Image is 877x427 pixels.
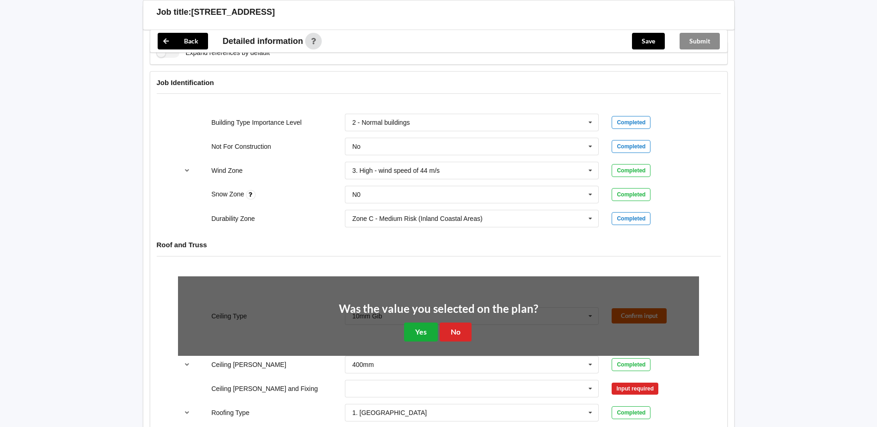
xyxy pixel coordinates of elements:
[612,406,650,419] div: Completed
[191,7,275,18] h3: [STREET_ADDRESS]
[352,119,410,126] div: 2 - Normal buildings
[211,409,249,416] label: Roofing Type
[612,188,650,201] div: Completed
[612,116,650,129] div: Completed
[612,383,658,395] div: Input required
[612,164,650,177] div: Completed
[440,323,472,342] button: No
[211,167,243,174] label: Wind Zone
[211,215,255,222] label: Durability Zone
[211,385,318,392] label: Ceiling [PERSON_NAME] and Fixing
[352,191,361,198] div: N0
[352,215,483,222] div: Zone C - Medium Risk (Inland Coastal Areas)
[404,323,438,342] button: Yes
[612,358,650,371] div: Completed
[352,143,361,150] div: No
[223,37,303,45] span: Detailed information
[211,361,286,368] label: Ceiling [PERSON_NAME]
[612,140,650,153] div: Completed
[339,302,538,316] h2: Was the value you selected on the plan?
[157,7,191,18] h3: Job title:
[612,212,650,225] div: Completed
[211,143,271,150] label: Not For Construction
[352,361,374,368] div: 400mm
[178,404,196,421] button: reference-toggle
[211,190,246,198] label: Snow Zone
[352,167,440,174] div: 3. High - wind speed of 44 m/s
[352,409,427,416] div: 1. [GEOGRAPHIC_DATA]
[211,119,301,126] label: Building Type Importance Level
[157,48,270,58] label: Expand references by default
[157,78,721,87] h4: Job Identification
[157,240,721,249] h4: Roof and Truss
[158,33,208,49] button: Back
[632,33,665,49] button: Save
[178,356,196,373] button: reference-toggle
[178,162,196,179] button: reference-toggle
